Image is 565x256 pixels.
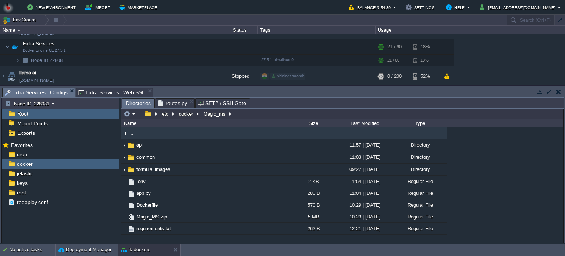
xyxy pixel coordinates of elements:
[85,3,113,12] button: Import
[127,154,135,162] img: AMDAwAAAACH5BAEAAAAALAAAAAABAAEAAAICRAEAOw==
[129,130,135,136] a: ..
[27,3,78,12] button: New Environment
[337,119,392,127] div: Last Modified
[121,187,127,199] img: AMDAwAAAACH5BAEAAAAALAAAAAABAAEAAAICRAEAOw==
[156,98,195,108] li: /etc/docker/Magic_ms/api/pdf_word_convert/routes.py
[135,190,152,196] span: app.py
[121,130,129,138] img: AMDAwAAAACH5BAEAAAAALAAAAAABAAEAAAICRAEAOw==
[16,111,29,117] span: Root
[121,199,127,211] img: AMDAwAAAACH5BAEAAAAALAAAAAABAAEAAAICRAEAOw==
[58,246,111,253] button: Deployment Manager
[289,119,337,127] div: Size
[20,55,30,66] img: AMDAwAAAACH5BAEAAAAALAAAAAABAAEAAAICRAEAOw==
[5,88,68,97] span: Extra Services : Configs
[135,178,147,185] a: .env
[127,213,135,221] img: AMDAwAAAACH5BAEAAAAALAAAAAABAAEAAAICRAEAOw==
[3,2,14,13] img: Bitss Techniques
[15,189,27,196] a: root
[15,161,34,167] a: docker
[178,111,195,117] button: docker
[387,55,399,66] div: 21 / 60
[387,66,402,86] div: 0 / 200
[337,164,392,175] div: 09:27 | [DATE]
[349,3,393,12] button: Balance ₹-54.39
[135,214,168,220] a: Magic_MS.zip
[258,26,375,34] div: Tags
[392,187,447,199] div: Regular File
[15,170,34,177] a: jelastic
[161,111,170,117] button: etc
[392,176,447,187] div: Regular File
[121,223,127,234] img: AMDAwAAAACH5BAEAAAAALAAAAAABAAEAAAICRAEAOw==
[337,211,392,222] div: 10:23 | [DATE]
[19,77,54,84] span: [DOMAIN_NAME]
[158,99,187,108] span: routes.py
[413,55,437,66] div: 18%
[23,48,66,53] span: Docker Engine CE 27.5.1
[392,223,447,234] div: Regular File
[135,225,172,232] a: requirements.txt
[121,211,127,222] img: AMDAwAAAACH5BAEAAAAALAAAAAABAAEAAAICRAEAOw==
[19,69,36,77] a: llama-ai
[289,211,337,222] div: 5 MB
[392,151,447,163] div: Directory
[16,130,36,136] a: Exports
[78,88,146,97] span: Extra Services : Web SSH
[261,57,294,62] span: 27.5.1-almalinux-9
[16,120,49,127] a: Mount Points
[392,199,447,211] div: Regular File
[121,176,127,187] img: AMDAwAAAACH5BAEAAAAALAAAAAABAAEAAAICRAEAOw==
[127,190,135,198] img: AMDAwAAAACH5BAEAAAAALAAAAAABAAEAAAICRAEAOw==
[221,26,257,34] div: Status
[15,55,20,66] img: AMDAwAAAACH5BAEAAAAALAAAAAABAAEAAAICRAEAOw==
[127,178,135,186] img: AMDAwAAAACH5BAEAAAAALAAAAAABAAEAAAICRAEAOw==
[289,223,337,234] div: 262 B
[0,66,6,86] img: AMDAwAAAACH5BAEAAAAALAAAAAABAAEAAAICRAEAOw==
[17,29,21,31] img: AMDAwAAAACH5BAEAAAAALAAAAAABAAEAAAICRAEAOw==
[198,99,246,108] span: SFTP / SSH Gate
[121,246,150,253] button: fk-dockers
[392,139,447,151] div: Directory
[10,39,20,54] img: AMDAwAAAACH5BAEAAAAALAAAAAABAAEAAAICRAEAOw==
[392,211,447,222] div: Regular File
[413,66,437,86] div: 52%
[121,164,127,175] img: AMDAwAAAACH5BAEAAAAALAAAAAABAAEAAAICRAEAOw==
[22,41,56,46] a: Extra ServicesDocker Engine CE 27.5.1
[406,3,437,12] button: Settings
[270,73,305,80] div: shiningstaramit
[135,166,171,172] a: formula_images
[119,3,159,12] button: Marketplace
[392,119,447,127] div: Type
[3,15,39,25] button: Env Groups
[30,57,66,63] a: Node ID:228081
[221,66,258,86] div: Stopped
[202,111,227,117] button: Magic_ms
[337,199,392,211] div: 10:29 | [DATE]
[126,99,151,108] span: Directories
[480,3,558,12] button: [EMAIL_ADDRESS][DOMAIN_NAME]
[15,180,29,186] span: keys
[376,26,454,34] div: Usage
[15,151,28,158] span: cron
[22,41,56,47] span: Extra Services
[5,100,51,107] button: Node ID: 228081
[446,3,467,12] button: Help
[5,39,10,54] img: AMDAwAAAACH5BAEAAAAALAAAAAABAAEAAAICRAEAOw==
[337,187,392,199] div: 11:04 | [DATE]
[31,57,50,63] span: Node ID:
[9,244,55,256] div: No active tasks
[1,26,221,34] div: Name
[135,142,144,148] span: api
[392,164,447,175] div: Directory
